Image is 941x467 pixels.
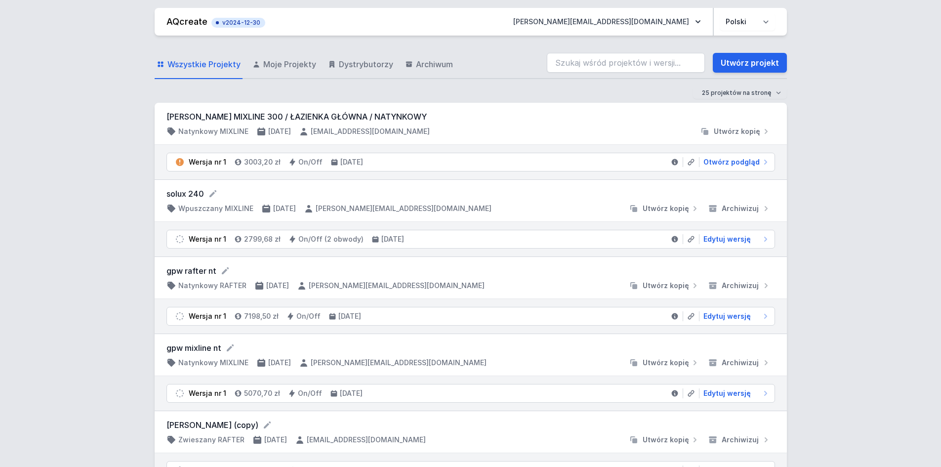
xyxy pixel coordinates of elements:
button: Utwórz kopię [625,435,704,445]
select: Wybierz język [720,13,775,31]
span: Edytuj wersję [703,311,751,321]
a: Dystrybutorzy [326,50,395,79]
a: Otwórz podgląd [699,157,771,167]
button: Edytuj nazwę projektu [262,420,272,430]
input: Szukaj wśród projektów i wersji... [547,53,705,73]
button: Archiwizuj [704,435,775,445]
h4: [PERSON_NAME][EMAIL_ADDRESS][DOMAIN_NAME] [311,358,487,368]
h4: Natynkowy RAFTER [178,281,246,291]
form: solux 240 [166,188,775,200]
button: Archiwizuj [704,358,775,368]
img: draft.svg [175,311,185,321]
a: Edytuj wersję [699,234,771,244]
div: Wersja nr 1 [189,234,226,244]
button: Edytuj nazwę projektu [220,266,230,276]
h4: On/Off (2 obwody) [298,234,364,244]
h4: Natynkowy MIXLINE [178,358,248,368]
img: draft.svg [175,388,185,398]
h4: [DATE] [268,358,291,368]
span: Archiwizuj [722,358,759,368]
button: Utwórz kopię [696,127,775,136]
h4: [DATE] [268,127,291,136]
span: Archiwum [416,58,453,70]
h4: [DATE] [338,311,361,321]
span: Archiwizuj [722,435,759,445]
h4: On/Off [296,311,321,321]
span: Wszystkie Projekty [167,58,241,70]
span: Otwórz podgląd [703,157,760,167]
div: Wersja nr 1 [189,311,226,321]
a: Wszystkie Projekty [155,50,243,79]
a: Edytuj wersję [699,388,771,398]
img: draft.svg [175,234,185,244]
button: Archiwizuj [704,281,775,291]
span: Archiwizuj [722,281,759,291]
span: Utwórz kopię [643,435,689,445]
h4: [EMAIL_ADDRESS][DOMAIN_NAME] [307,435,426,445]
h4: [PERSON_NAME][EMAIL_ADDRESS][DOMAIN_NAME] [309,281,485,291]
h4: Natynkowy MIXLINE [178,127,248,136]
h4: [DATE] [264,435,287,445]
h4: On/Off [298,157,323,167]
h4: 7198,50 zł [244,311,279,321]
a: Utwórz projekt [713,53,787,73]
h3: [PERSON_NAME] MIXLINE 300 / ŁAZIENKA GŁÓWNA / NATYNKOWY [166,111,775,123]
h4: [PERSON_NAME][EMAIL_ADDRESS][DOMAIN_NAME] [316,204,491,213]
form: gpw mixline nt [166,342,775,354]
h4: Zwieszany RAFTER [178,435,245,445]
a: Edytuj wersję [699,311,771,321]
form: [PERSON_NAME] (copy) [166,419,775,431]
button: Archiwizuj [704,204,775,213]
a: Moje Projekty [250,50,318,79]
span: Utwórz kopię [643,204,689,213]
span: Utwórz kopię [643,281,689,291]
h4: [DATE] [381,234,404,244]
h4: [DATE] [273,204,296,213]
form: gpw rafter nt [166,265,775,277]
h4: 5070,70 zł [244,388,280,398]
span: Moje Projekty [263,58,316,70]
div: Wersja nr 1 [189,388,226,398]
span: Edytuj wersję [703,388,751,398]
span: Utwórz kopię [714,127,760,136]
h4: 2799,68 zł [244,234,281,244]
span: v2024-12-30 [216,19,260,27]
h4: 3003,20 zł [244,157,281,167]
button: Edytuj nazwę projektu [208,189,218,199]
span: Edytuj wersję [703,234,751,244]
h4: [DATE] [266,281,289,291]
button: Utwórz kopię [625,204,704,213]
button: Utwórz kopię [625,358,704,368]
h4: [EMAIL_ADDRESS][DOMAIN_NAME] [311,127,430,136]
button: Edytuj nazwę projektu [225,343,235,353]
button: [PERSON_NAME][EMAIL_ADDRESS][DOMAIN_NAME] [505,13,709,31]
button: v2024-12-30 [211,16,265,28]
h4: On/Off [298,388,322,398]
h4: [DATE] [340,388,363,398]
span: Archiwizuj [722,204,759,213]
a: AQcreate [166,16,207,27]
span: Dystrybutorzy [339,58,393,70]
span: Utwórz kopię [643,358,689,368]
div: Wersja nr 1 [189,157,226,167]
a: Archiwum [403,50,455,79]
h4: [DATE] [340,157,363,167]
h4: Wpuszczany MIXLINE [178,204,253,213]
button: Utwórz kopię [625,281,704,291]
